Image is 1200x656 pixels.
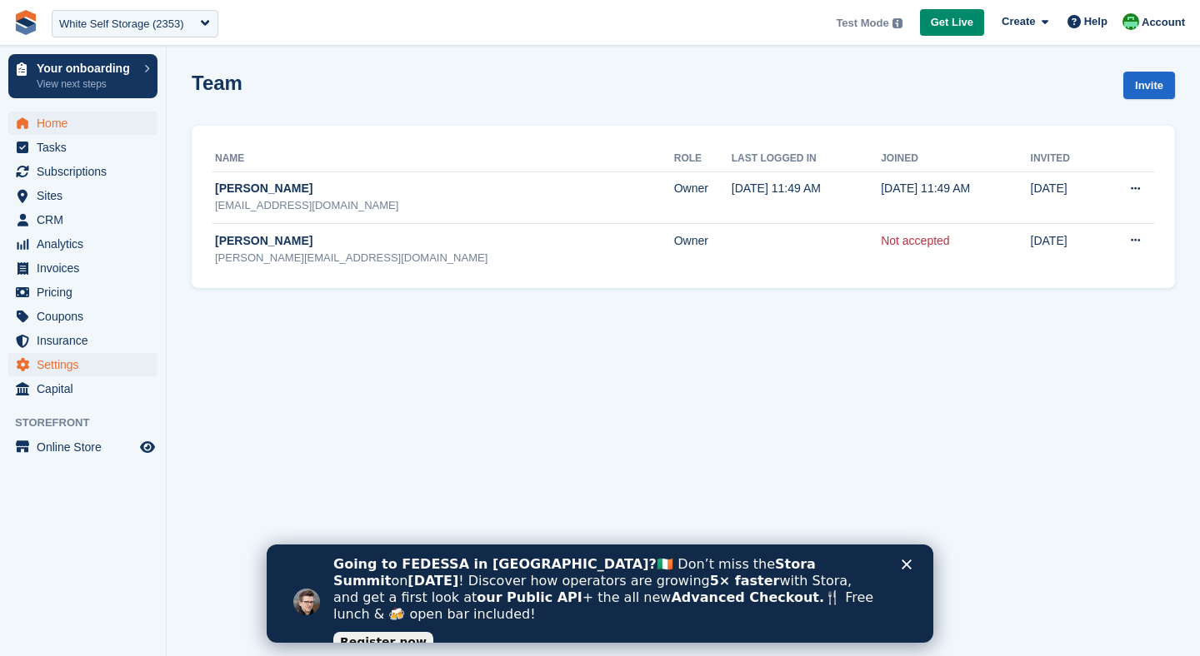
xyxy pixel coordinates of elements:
a: Not accepted [881,234,950,247]
span: Help [1084,13,1107,30]
p: Your onboarding [37,62,136,74]
a: menu [8,281,157,304]
a: menu [8,232,157,256]
a: menu [8,435,157,459]
a: menu [8,305,157,328]
td: [DATE] [1031,223,1097,275]
a: Preview store [137,437,157,457]
a: menu [8,160,157,183]
div: [PERSON_NAME] [215,232,674,250]
a: menu [8,377,157,400]
a: menu [8,329,157,352]
span: Home [37,112,137,135]
a: menu [8,136,157,159]
th: Invited [1031,146,1097,172]
span: CRM [37,208,137,231]
h1: Team [192,72,242,94]
a: menu [8,112,157,135]
td: Owner [674,223,732,275]
div: White Self Storage (2353) [59,16,184,32]
span: Analytics [37,232,137,256]
span: Sites [37,184,137,207]
span: Get Live [931,14,973,31]
span: Account [1142,14,1185,31]
a: menu [8,256,157,280]
span: Subscriptions [37,160,137,183]
img: Laura Carlisle [1122,13,1139,30]
span: Insurance [37,329,137,352]
a: Register now [67,87,167,107]
td: [DATE] [1031,171,1097,223]
span: Tasks [37,136,137,159]
th: Joined [881,146,1030,172]
a: Invite [1123,72,1175,99]
span: Storefront [15,415,166,431]
td: Owner [674,171,732,223]
a: Get Live [920,9,984,37]
div: [PERSON_NAME][EMAIL_ADDRESS][DOMAIN_NAME] [215,250,674,266]
th: Last logged in [732,146,881,172]
span: Capital [37,377,137,400]
a: menu [8,353,157,376]
th: Role [674,146,732,172]
iframe: Intercom live chat banner [267,544,933,643]
img: stora-icon-8386f47178a22dfd0bd8f6a31ec36ba5ce8667c1dd55bd0f319d3a0aa187defe.svg [13,10,38,35]
div: [PERSON_NAME] [215,180,674,197]
td: [DATE] 11:49 AM [732,171,881,223]
img: icon-info-grey-7440780725fd019a000dd9b08b2336e03edf1995a4989e88bcd33f0948082b44.svg [892,18,902,28]
span: Create [1002,13,1035,30]
span: Pricing [37,281,137,304]
a: menu [8,208,157,231]
span: Test Mode [836,15,888,32]
div: Close [635,15,652,25]
p: View next steps [37,77,136,92]
td: [DATE] 11:49 AM [881,171,1030,223]
a: menu [8,184,157,207]
span: Online Store [37,435,137,459]
a: Your onboarding View next steps [8,54,157,98]
span: Settings [37,353,137,376]
span: Invoices [37,256,137,280]
div: [EMAIL_ADDRESS][DOMAIN_NAME] [215,197,674,214]
span: Coupons [37,305,137,328]
th: Name [212,146,674,172]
